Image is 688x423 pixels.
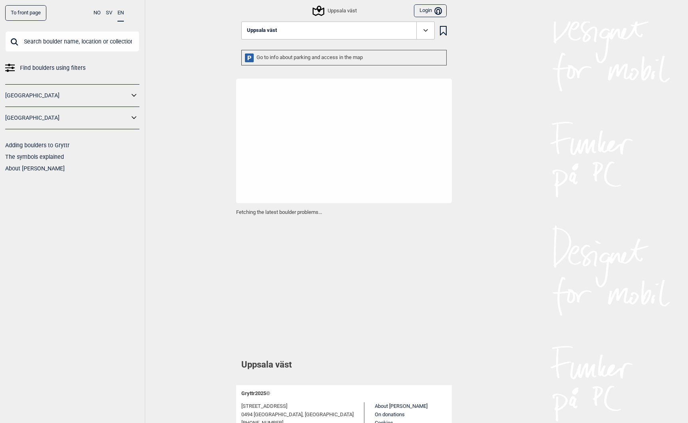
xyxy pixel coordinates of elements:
p: Fetching the latest boulder problems... [236,208,452,216]
a: The symbols explained [5,154,64,160]
a: Find boulders using filters [5,62,139,74]
button: Login [414,4,447,18]
button: NO [93,5,101,21]
span: [STREET_ADDRESS] [241,402,287,411]
span: Find boulders using filters [20,62,86,74]
h1: Uppsala väst [241,359,447,371]
div: Gryttr 2025 © [241,385,447,402]
a: [GEOGRAPHIC_DATA] [5,112,129,124]
a: Adding boulders to Gryttr [5,142,70,148]
div: Go to info about parking and access in the map [241,50,447,65]
input: Search boulder name, location or collection [5,31,139,52]
a: On donations [375,411,405,417]
span: Uppsala väst [247,28,277,34]
a: To front page [5,5,46,21]
span: 0494 [GEOGRAPHIC_DATA], [GEOGRAPHIC_DATA] [241,411,354,419]
button: SV [106,5,112,21]
div: Uppsala väst [314,6,356,16]
a: [GEOGRAPHIC_DATA] [5,90,129,101]
a: About [PERSON_NAME] [375,403,428,409]
a: About [PERSON_NAME] [5,165,65,172]
button: EN [117,5,124,22]
button: Uppsala väst [241,22,435,40]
